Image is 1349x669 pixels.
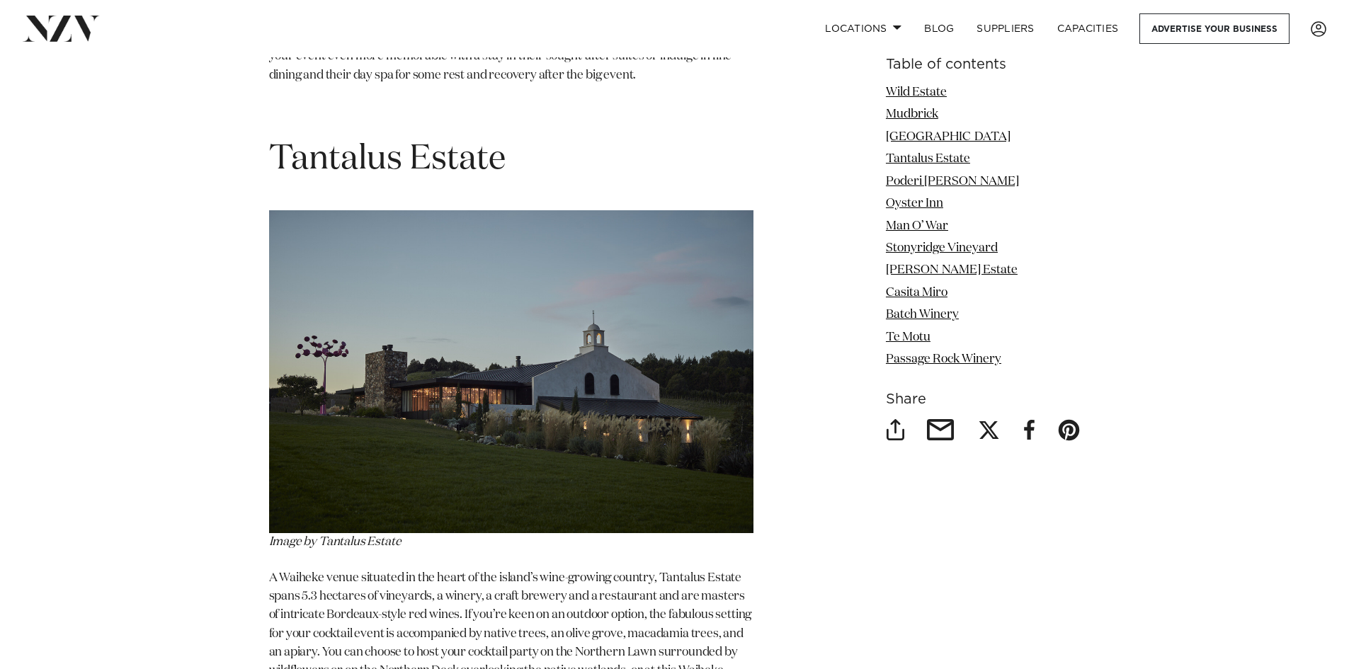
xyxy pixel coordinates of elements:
a: Passage Rock Winery [886,353,1001,365]
a: Locations [814,13,913,44]
img: nzv-logo.png [23,16,100,41]
a: [PERSON_NAME] Estate [886,265,1018,277]
a: Oyster Inn [886,198,943,210]
a: Wild Estate [886,86,947,98]
a: Casita Miro [886,287,947,299]
a: Advertise your business [1139,13,1290,44]
a: Poderi [PERSON_NAME] [886,176,1019,188]
a: Man O’ War [886,220,948,232]
a: Capacities [1046,13,1130,44]
h6: Table of contents [886,57,1081,72]
a: BLOG [913,13,965,44]
span: Tantalus Estate [269,142,506,176]
a: Stonyridge Vineyard [886,242,998,254]
a: Te Motu [886,331,930,343]
h6: Share [886,392,1081,407]
span: Image by Tantalus Estate [269,536,402,548]
a: SUPPLIERS [965,13,1045,44]
a: Tantalus Estate [886,153,970,165]
a: Mudbrick [886,108,938,120]
a: Batch Winery [886,309,959,321]
a: [GEOGRAPHIC_DATA] [886,131,1011,143]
